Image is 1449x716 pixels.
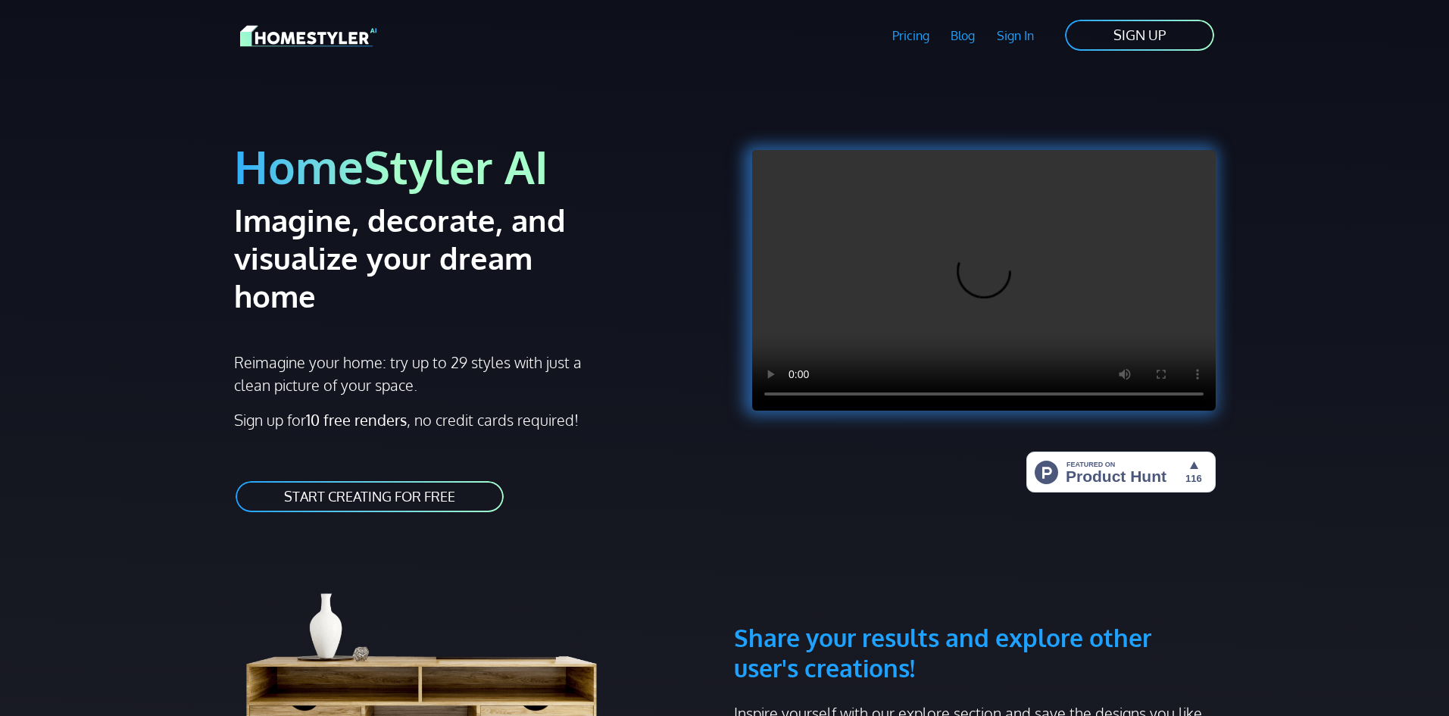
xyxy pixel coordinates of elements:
h1: HomeStyler AI [234,138,716,195]
a: START CREATING FOR FREE [234,480,505,514]
a: Pricing [881,18,940,53]
a: Sign In [986,18,1045,53]
img: HomeStyler AI logo [240,23,376,49]
p: Reimagine your home: try up to 29 styles with just a clean picture of your space. [234,351,595,396]
h2: Imagine, decorate, and visualize your dream home [234,201,620,314]
p: Sign up for , no credit cards required! [234,408,716,431]
strong: 10 free renders [306,410,407,430]
h3: Share your results and explore other user's creations! [734,550,1216,683]
a: SIGN UP [1063,18,1216,52]
img: HomeStyler AI - Interior Design Made Easy: One Click to Your Dream Home | Product Hunt [1026,452,1216,492]
a: Blog [940,18,986,53]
